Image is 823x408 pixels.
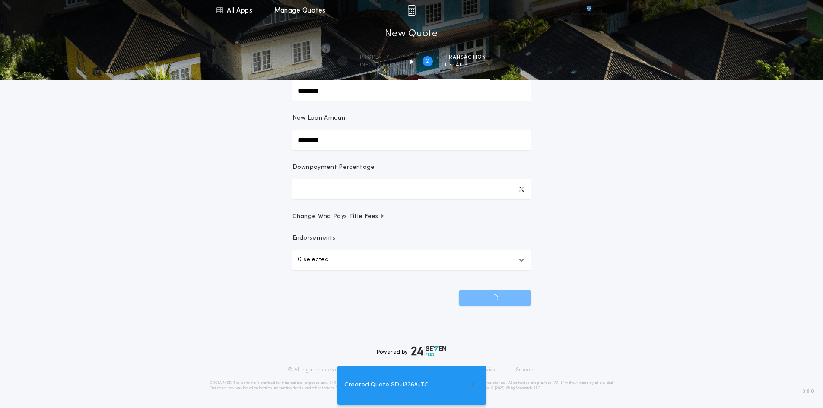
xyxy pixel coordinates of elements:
input: Sale Price [292,80,531,101]
span: Property [360,54,400,61]
span: information [360,62,400,69]
p: 0 selected [298,255,329,265]
input: Downpayment Percentage [292,179,531,199]
span: Change Who Pays Title Fees [292,212,385,221]
div: Powered by [377,346,447,356]
button: 0 selected [292,250,531,270]
h2: 2 [426,58,429,65]
p: Endorsements [292,234,531,243]
p: Downpayment Percentage [292,163,375,172]
img: vs-icon [571,6,607,15]
span: Created Quote SD-13368-TC [344,380,429,390]
p: New Loan Amount [292,114,348,123]
input: New Loan Amount [292,130,531,150]
button: Change Who Pays Title Fees [292,212,531,221]
span: details [445,62,486,69]
img: img [407,5,416,16]
span: Transaction [445,54,486,61]
img: logo [411,346,447,356]
h1: New Quote [385,27,438,41]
